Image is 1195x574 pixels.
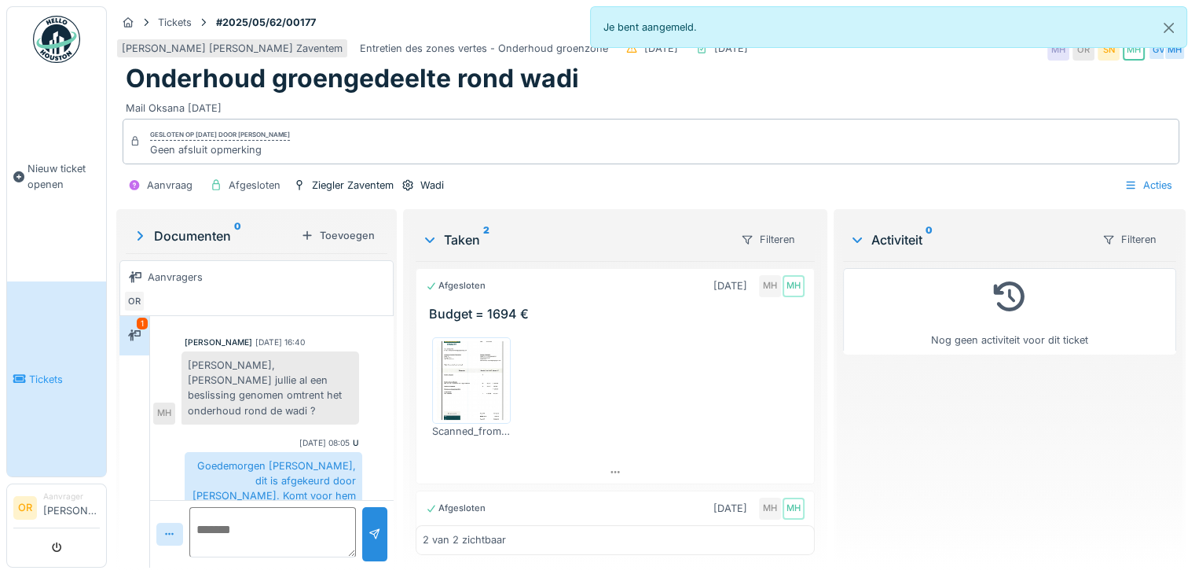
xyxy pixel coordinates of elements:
sup: 0 [926,230,933,249]
div: Activiteit [849,230,1089,249]
div: [DATE] [713,278,747,293]
div: Aanvrager [43,491,100,502]
div: [DATE] [714,41,748,56]
div: Aanvragers [148,270,203,285]
div: MH [153,403,175,425]
div: OR [1072,39,1094,61]
img: Badge_color-CXgf-gQk.svg [33,16,80,63]
div: SN [1098,39,1120,61]
div: Tickets [158,15,192,30]
div: MH [759,498,781,520]
div: Mail Oksana [DATE] [126,94,1176,116]
div: 1 [137,318,148,329]
div: [DATE] [644,41,678,56]
div: [PERSON_NAME] [185,337,252,348]
img: ac1c07ag0h1sflyun15npy2w1p3r [436,341,507,420]
div: Geen afsluit opmerking [150,142,290,157]
div: Nog geen activiteit voor dit ticket [853,275,1166,348]
div: MH [1123,39,1145,61]
div: Goedemorgen [PERSON_NAME], dit is afgekeurd door [PERSON_NAME]. Komt voor hem te duur uit... [185,452,362,525]
div: Documenten [132,226,295,245]
a: Tickets [7,281,106,476]
button: Close [1151,7,1186,49]
h3: Budget = 1694 € [429,307,808,322]
li: OR [13,496,37,520]
div: Ziegler Zaventem [312,178,394,193]
div: MH [1047,39,1069,61]
a: Nieuw ticket openen [7,72,106,281]
div: Afgesloten [426,279,486,293]
div: Toevoegen [295,225,381,246]
div: [DATE] 08:05 [299,437,350,449]
strong: #2025/05/62/00177 [210,15,322,30]
div: Afgesloten [229,178,280,193]
div: Acties [1117,174,1179,197]
div: [DATE] 16:40 [255,337,305,348]
div: OR [123,290,145,312]
span: Tickets [29,372,100,387]
div: MH [783,498,805,520]
span: Nieuw ticket openen [27,161,100,191]
sup: 2 [483,230,489,249]
div: Wadi [420,178,444,193]
div: MH [759,275,781,297]
div: [PERSON_NAME], [PERSON_NAME] jullie al een beslissing genomen omtrent het onderhoud rond de wadi ? [181,351,359,425]
div: Filteren [1095,228,1164,251]
div: Gesloten op [DATE] door [PERSON_NAME] [150,130,290,141]
div: Scanned_from_a_Lexmark_Multifunction_Product22-05-2025-134006.pdf [432,424,511,439]
div: MH [1164,39,1186,61]
div: GV [1148,39,1170,61]
div: Afgesloten [426,502,486,515]
div: Je bent aangemeld. [590,6,1188,48]
div: [DATE] [713,501,747,516]
div: Aanvraag [147,178,192,193]
div: 2 van 2 zichtbaar [423,533,506,548]
div: [PERSON_NAME] [PERSON_NAME] Zaventem [122,41,343,56]
div: Filteren [734,228,802,251]
li: [PERSON_NAME] [43,491,100,524]
div: MH [783,275,805,297]
h1: Onderhoud groengedeelte rond wadi [126,64,579,94]
div: Entretien des zones vertes - Onderhoud groenzone [360,41,608,56]
a: OR Aanvrager[PERSON_NAME] [13,491,100,528]
div: Taken [422,230,728,249]
div: U [353,437,359,449]
sup: 0 [234,226,241,245]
